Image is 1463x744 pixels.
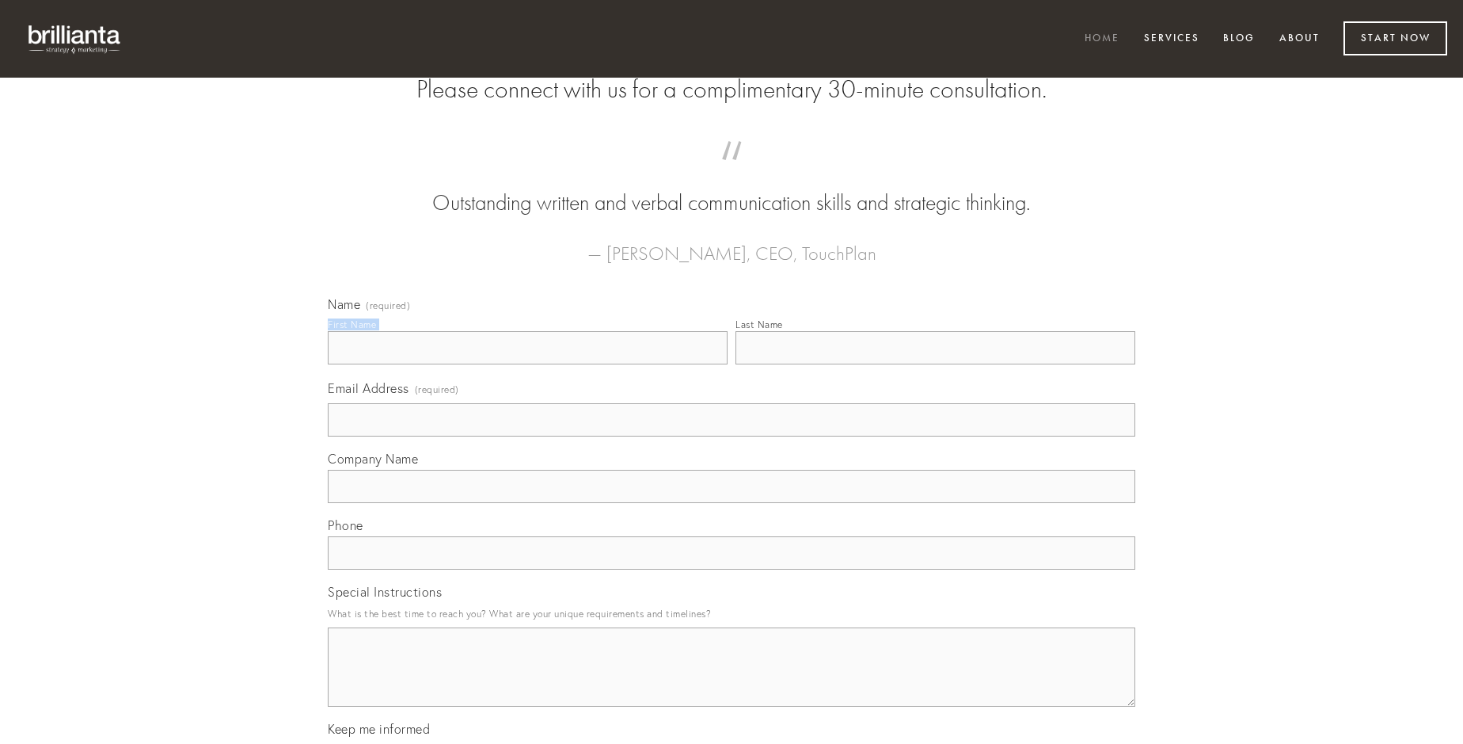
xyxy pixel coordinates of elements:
[1074,26,1130,52] a: Home
[328,603,1135,624] p: What is the best time to reach you? What are your unique requirements and timelines?
[1269,26,1330,52] a: About
[1134,26,1210,52] a: Services
[1213,26,1265,52] a: Blog
[328,74,1135,105] h2: Please connect with us for a complimentary 30-minute consultation.
[735,319,783,330] div: Last Name
[353,157,1110,188] span: “
[328,319,376,330] div: First Name
[328,584,442,600] span: Special Instructions
[328,721,430,737] span: Keep me informed
[16,16,135,62] img: brillianta - research, strategy, marketing
[415,379,459,400] span: (required)
[353,219,1110,269] figcaption: — [PERSON_NAME], CEO, TouchPlan
[328,517,363,533] span: Phone
[328,296,360,312] span: Name
[366,301,410,311] span: (required)
[1343,21,1447,55] a: Start Now
[353,157,1110,219] blockquote: Outstanding written and verbal communication skills and strategic thinking.
[328,451,418,467] span: Company Name
[328,380,409,396] span: Email Address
